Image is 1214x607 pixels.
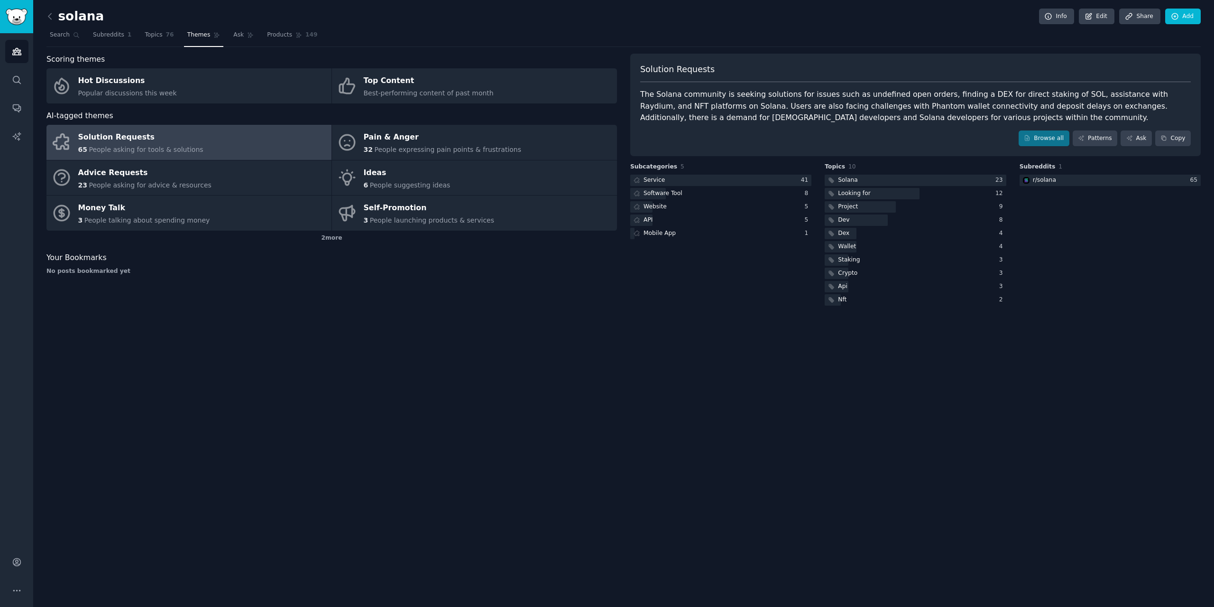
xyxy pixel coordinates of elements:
[141,28,177,47] a: Topics76
[825,241,1006,253] a: Wallet4
[90,28,135,47] a: Subreddits1
[89,146,203,153] span: People asking for tools & solutions
[230,28,257,47] a: Ask
[825,281,1006,293] a: Api3
[46,54,105,65] span: Scoring themes
[1079,9,1114,25] a: Edit
[46,252,107,264] span: Your Bookmarks
[1020,175,1201,187] a: solanar/solana65
[184,28,224,47] a: Themes
[370,216,494,224] span: People launching products & services
[838,203,858,211] div: Project
[46,68,331,103] a: Hot DiscussionsPopular discussions this week
[838,243,856,251] div: Wallet
[89,181,211,189] span: People asking for advice & resources
[630,163,677,171] span: Subcategories
[1121,131,1152,147] a: Ask
[838,282,847,291] div: Api
[93,31,124,39] span: Subreddits
[644,189,682,198] div: Software Tool
[825,163,845,171] span: Topics
[644,176,665,185] div: Service
[838,189,870,198] div: Looking for
[825,215,1006,226] a: Dev8
[78,74,177,89] div: Hot Discussions
[825,254,1006,266] a: Staking3
[46,160,331,196] a: Advice Requests23People asking for advice & resources
[1165,9,1201,25] a: Add
[84,216,210,224] span: People talking about spending money
[1058,163,1062,170] span: 1
[1039,9,1074,25] a: Info
[838,256,860,264] div: Staking
[364,74,494,89] div: Top Content
[630,175,811,187] a: Service41
[46,9,104,24] h2: solana
[630,188,811,200] a: Software Tool8
[681,163,684,170] span: 5
[838,229,849,238] div: Dex
[644,203,667,211] div: Website
[825,268,1006,280] a: Crypto3
[999,229,1006,238] div: 4
[364,89,494,97] span: Best-performing content of past month
[805,216,812,224] div: 5
[1023,177,1030,184] img: solana
[999,216,1006,224] div: 8
[267,31,292,39] span: Products
[46,196,331,231] a: Money Talk3People talking about spending money
[78,165,212,180] div: Advice Requests
[364,130,522,145] div: Pain & Anger
[801,176,812,185] div: 41
[999,256,1006,264] div: 3
[374,146,521,153] span: People expressing pain points & frustrations
[370,181,451,189] span: People suggesting ideas
[838,176,857,185] div: Solana
[78,216,83,224] span: 3
[838,296,846,304] div: Nft
[332,68,617,103] a: Top ContentBest-performing content of past month
[364,216,368,224] span: 3
[128,31,132,39] span: 1
[78,89,177,97] span: Popular discussions this week
[825,294,1006,306] a: Nft2
[838,216,849,224] div: Dev
[1019,131,1069,147] a: Browse all
[6,9,28,25] img: GummySearch logo
[145,31,162,39] span: Topics
[1155,131,1191,147] button: Copy
[46,267,617,276] div: No posts bookmarked yet
[848,163,856,170] span: 10
[364,181,368,189] span: 6
[1073,131,1117,147] a: Patterns
[995,176,1006,185] div: 23
[999,296,1006,304] div: 2
[999,203,1006,211] div: 9
[332,196,617,231] a: Self-Promotion3People launching products & services
[46,28,83,47] a: Search
[838,269,857,278] div: Crypto
[805,229,812,238] div: 1
[305,31,318,39] span: 149
[78,201,210,216] div: Money Talk
[825,175,1006,187] a: Solana23
[46,110,113,122] span: AI-tagged themes
[364,165,451,180] div: Ideas
[332,160,617,196] a: Ideas6People suggesting ideas
[640,89,1191,124] div: The Solana community is seeking solutions for issues such as undefined open orders, finding a DEX...
[999,269,1006,278] div: 3
[46,125,331,160] a: Solution Requests65People asking for tools & solutions
[999,243,1006,251] div: 4
[364,146,373,153] span: 32
[825,188,1006,200] a: Looking for12
[1190,176,1201,185] div: 65
[50,31,70,39] span: Search
[995,189,1006,198] div: 12
[1020,163,1056,171] span: Subreddits
[630,228,811,240] a: Mobile App1
[46,231,617,246] div: 2 more
[825,228,1006,240] a: Dex4
[805,203,812,211] div: 5
[640,64,715,75] span: Solution Requests
[264,28,321,47] a: Products149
